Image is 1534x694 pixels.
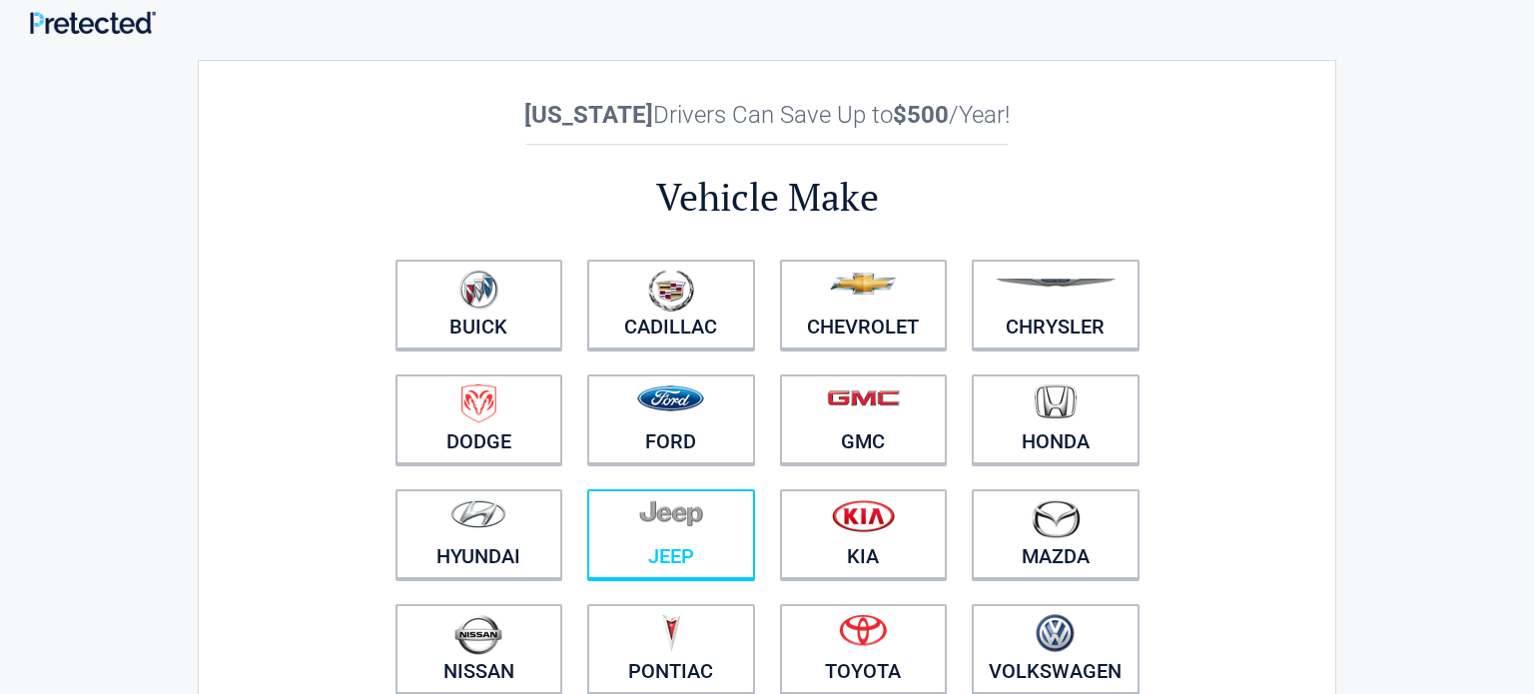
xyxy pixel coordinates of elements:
a: Kia [780,489,948,579]
img: chevrolet [830,273,897,295]
a: Ford [587,374,755,464]
a: Volkswagen [972,604,1140,694]
a: Chevrolet [780,260,948,349]
img: cadillac [648,270,694,312]
img: buick [459,270,498,310]
b: [US_STATE] [524,101,653,129]
a: Dodge [395,374,563,464]
img: chrysler [995,279,1117,288]
img: toyota [839,614,887,646]
img: jeep [639,499,703,527]
a: Nissan [395,604,563,694]
a: Chrysler [972,260,1140,349]
img: Main Logo [30,11,156,34]
img: pontiac [661,614,681,652]
a: Toyota [780,604,948,694]
a: GMC [780,374,948,464]
img: dodge [461,384,496,423]
h2: Vehicle Make [383,172,1151,223]
img: hyundai [450,499,506,528]
img: ford [637,385,704,411]
img: kia [832,499,895,532]
img: honda [1035,384,1077,419]
a: Hyundai [395,489,563,579]
img: nissan [454,614,502,655]
h2: Drivers Can Save Up to /Year [383,101,1151,129]
a: Mazda [972,489,1140,579]
b: $500 [893,101,949,129]
a: Cadillac [587,260,755,349]
img: volkswagen [1036,614,1075,653]
a: Pontiac [587,604,755,694]
a: Honda [972,374,1140,464]
img: mazda [1031,499,1081,538]
a: Jeep [587,489,755,579]
img: gmc [827,389,900,406]
a: Buick [395,260,563,349]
